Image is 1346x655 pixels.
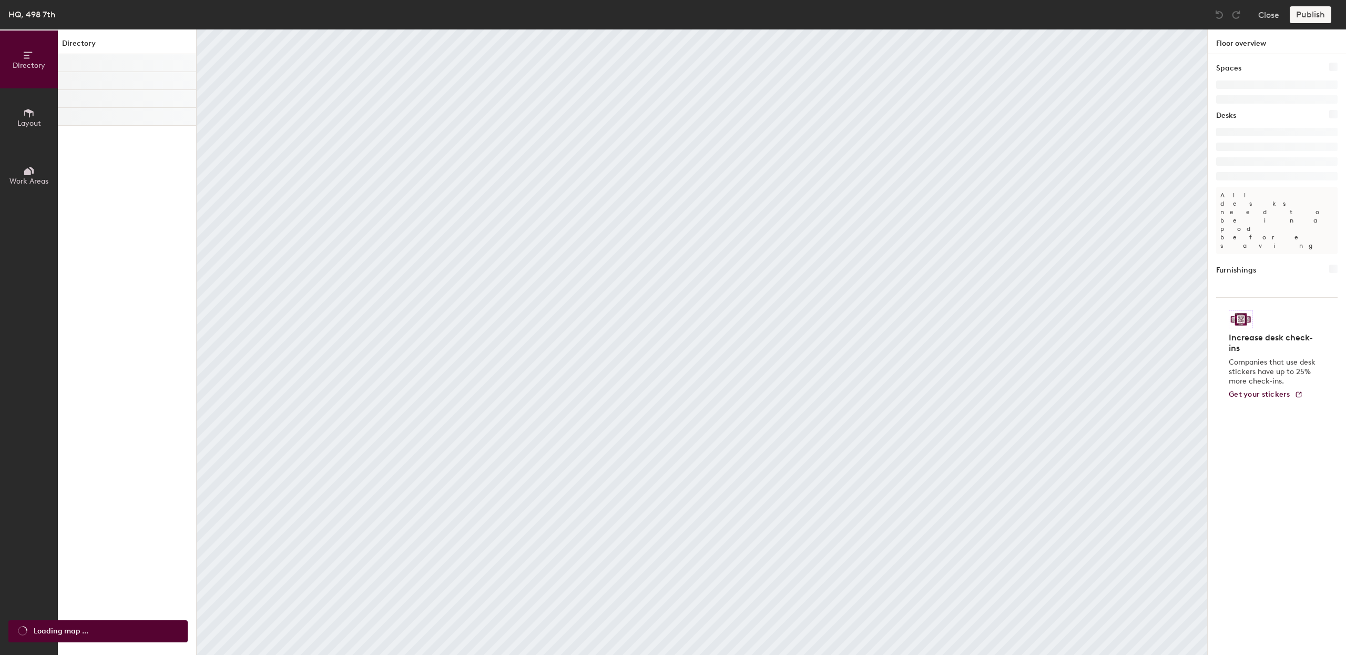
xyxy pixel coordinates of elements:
[1216,265,1256,276] h1: Furnishings
[197,29,1207,655] canvas: Map
[13,61,45,70] span: Directory
[8,8,56,21] div: HQ, 498 7th
[17,119,41,128] span: Layout
[1229,310,1253,328] img: Sticker logo
[1208,29,1346,54] h1: Floor overview
[1231,9,1241,20] img: Redo
[1258,6,1279,23] button: Close
[1216,187,1338,254] p: All desks need to be in a pod before saving
[9,177,48,186] span: Work Areas
[1216,63,1241,74] h1: Spaces
[1229,358,1319,386] p: Companies that use desk stickers have up to 25% more check-ins.
[1216,110,1236,122] h1: Desks
[1229,332,1319,354] h4: Increase desk check-ins
[1214,9,1225,20] img: Undo
[34,626,88,637] span: Loading map ...
[1229,390,1290,399] span: Get your stickers
[1229,390,1303,399] a: Get your stickers
[58,38,196,54] h1: Directory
